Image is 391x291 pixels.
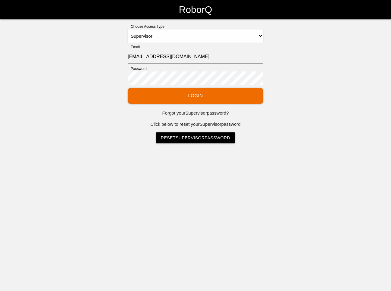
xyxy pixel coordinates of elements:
a: ResetSupervisorPassword [156,132,235,143]
label: Email [128,44,140,50]
label: Choose Access Type [128,24,164,29]
p: Click below to reset your Supervisor password [128,121,263,128]
p: Forgot your Supervisor password? [128,110,263,117]
label: Password [128,66,147,71]
button: Login [128,88,263,104]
